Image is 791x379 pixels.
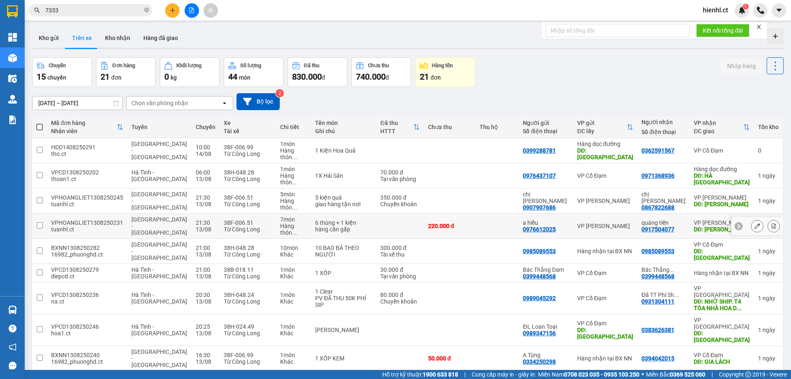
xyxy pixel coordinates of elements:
[292,229,297,236] span: ...
[641,327,674,333] div: 0383626381
[694,317,750,330] div: VP [GEOGRAPHIC_DATA]
[185,3,199,18] button: file-add
[763,295,775,301] span: ngày
[196,251,215,258] div: 13/08
[694,226,750,233] div: DĐ: hồng lĩnh
[763,248,775,254] span: ngày
[315,355,372,362] div: 1 XỐP KEM
[315,226,372,233] div: hàng cần gấp
[224,144,272,151] div: 38F-006.99
[577,295,633,301] div: VP Cổ Đạm
[51,226,123,233] div: tuanhl.ct
[292,154,297,160] span: ...
[292,179,297,186] span: ...
[523,248,556,254] div: 0985089553
[767,28,784,45] div: Tạo kho hàng mới
[137,28,185,48] button: Hàng đã giao
[641,129,686,135] div: Số điện thoại
[224,358,272,365] div: Từ Công Long
[703,26,743,35] span: Kết nối tổng đài
[196,298,215,305] div: 13/08
[641,172,674,179] div: 0971368936
[170,7,176,13] span: plus
[464,370,466,379] span: |
[51,330,123,337] div: hoa1.ct
[51,266,123,273] div: VPCD1308250279
[239,74,250,81] span: món
[315,295,372,308] div: PV ĐÃ THU 50K PHÍ SIP
[758,270,779,276] div: 1
[224,120,272,126] div: Xe
[196,266,215,273] div: 21:00
[646,370,705,379] span: Miền Bắc
[315,288,372,295] div: 1 Clear
[224,273,272,280] div: Từ Công Long
[315,172,372,179] div: 1X Hải Sản
[641,248,674,254] div: 0985089553
[577,147,633,160] div: DĐ: Ninh Bình
[224,201,272,207] div: Từ Công Long
[694,147,750,154] div: VP Cổ Đạm
[763,172,775,179] span: ngày
[196,352,215,358] div: 16:30
[420,72,429,82] span: 21
[280,273,307,280] div: Khác
[315,270,372,276] div: 1 XỐP
[577,248,633,254] div: Hàng nhận tại BX NN
[577,120,627,126] div: VP gửi
[382,370,458,379] span: Hỗ trợ kỹ thuật:
[523,295,556,301] div: 0989045292
[523,323,569,330] div: ĐL Loan Toại
[694,285,750,298] div: VP [GEOGRAPHIC_DATA]
[240,63,261,68] div: Số lượng
[228,72,237,82] span: 44
[694,201,750,207] div: DĐ: hồng lĩnh
[351,57,411,87] button: Chưa thu740.000đ
[51,358,123,365] div: 16982_phuonghd.ct
[51,169,123,176] div: VPCD1308250202
[196,176,215,182] div: 13/08
[304,63,319,68] div: Đã thu
[101,72,110,82] span: 21
[694,358,750,365] div: DĐ: GIA LÁCH
[196,201,215,207] div: 13/08
[431,74,441,81] span: đơn
[51,298,123,305] div: na.ct
[8,95,17,104] img: warehouse-icon
[368,63,389,68] div: Chưa thu
[758,198,779,204] div: 1
[428,124,471,130] div: Chưa thu
[573,116,637,138] th: Toggle SortBy
[51,120,117,126] div: Mã đơn hàng
[66,28,98,48] button: Trên xe
[144,7,149,12] span: close-circle
[131,348,187,368] span: [GEOGRAPHIC_DATA] - [GEOGRAPHIC_DATA]
[280,147,307,160] div: Hàng thông thường
[51,201,123,207] div: tuanhl.ct
[694,330,750,343] div: DĐ: Mỹ Đình
[280,245,307,251] div: 10 món
[694,166,750,172] div: Hàng dọc đường
[196,169,215,176] div: 06:00
[696,24,749,37] button: Kết nối tổng đài
[577,141,633,147] div: Hàng dọc đường
[8,33,17,42] img: dashboard-icon
[523,147,556,154] div: 0399288781
[690,116,754,138] th: Toggle SortBy
[745,372,751,377] span: copyright
[131,141,187,160] span: [GEOGRAPHIC_DATA] - [GEOGRAPHIC_DATA]
[380,292,419,298] div: 80.000 đ
[380,266,419,273] div: 30.000 đ
[196,358,215,365] div: 13/08
[165,3,180,18] button: plus
[523,128,569,134] div: Số điện thoại
[98,28,137,48] button: Kho nhận
[49,63,66,68] div: Chuyến
[51,323,123,330] div: VPCD1308250246
[196,292,215,298] div: 20:30
[51,251,123,258] div: 16982_phuonghd.ct
[376,116,424,138] th: Toggle SortBy
[96,57,156,87] button: Đơn hàng21đơn
[51,273,123,280] div: diepcd.ct
[758,327,779,333] div: 1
